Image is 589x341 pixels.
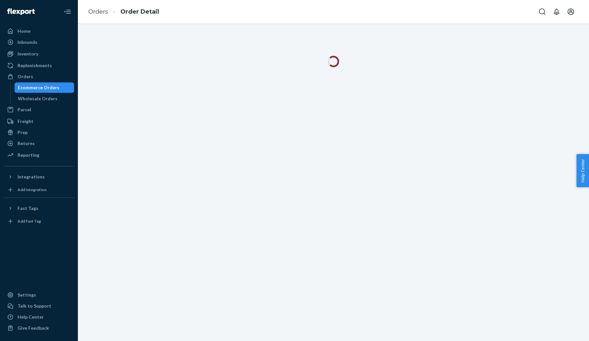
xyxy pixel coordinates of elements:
[4,290,74,300] a: Settings
[88,8,108,15] a: Orders
[18,174,45,180] div: Integrations
[18,325,49,331] div: Give Feedback
[18,62,52,69] div: Replenishments
[536,5,549,18] button: Open Search Box
[18,28,31,34] div: Home
[4,37,74,47] a: Inbounds
[4,104,74,115] a: Parcel
[564,5,577,18] button: Open account menu
[18,218,41,224] div: Add Fast Tag
[120,8,159,15] a: Order Detail
[18,73,33,80] div: Orders
[18,39,37,45] div: Inbounds
[4,185,74,195] a: Add Integration
[4,216,74,226] a: Add Fast Tag
[18,106,31,113] div: Parcel
[4,26,74,36] a: Home
[4,312,74,322] a: Help Center
[4,172,74,182] button: Integrations
[15,82,74,93] a: Ecommerce Orders
[18,205,38,212] div: Fast Tags
[18,129,28,136] div: Prep
[4,49,74,59] a: Inventory
[18,95,57,102] div: Wholesale Orders
[4,323,74,333] button: Give Feedback
[18,152,39,158] div: Reporting
[18,292,36,298] div: Settings
[18,51,38,57] div: Inventory
[4,138,74,149] a: Returns
[15,93,74,104] a: Wholesale Orders
[7,8,35,15] img: Flexport logo
[18,187,46,192] div: Add Integration
[4,203,74,213] button: Fast Tags
[4,60,74,71] a: Replenishments
[18,140,35,147] div: Returns
[61,5,74,18] button: Close Navigation
[83,2,164,21] ol: breadcrumbs
[550,5,563,18] button: Open notifications
[4,301,74,311] button: Talk to Support
[18,314,44,320] div: Help Center
[576,154,589,187] button: Help Center
[18,84,59,91] div: Ecommerce Orders
[4,116,74,127] a: Freight
[4,150,74,160] a: Reporting
[4,71,74,82] a: Orders
[18,303,51,309] div: Talk to Support
[4,127,74,138] a: Prep
[18,118,33,125] div: Freight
